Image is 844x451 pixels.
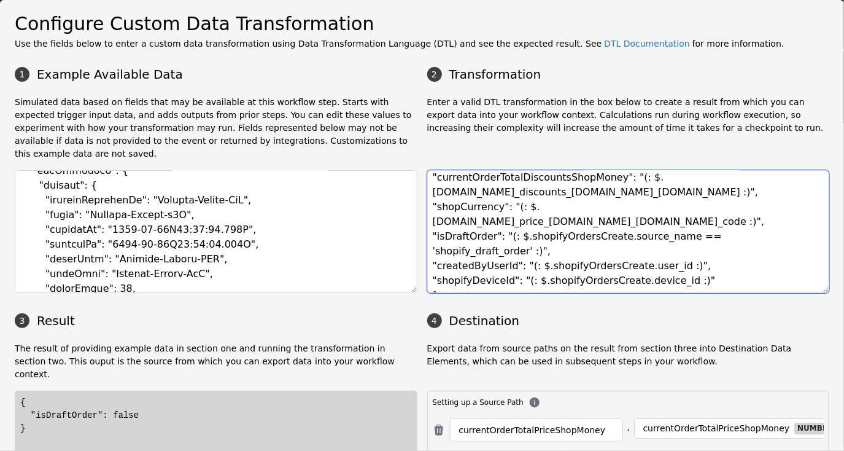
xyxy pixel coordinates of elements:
[433,396,824,409] div: Setting up a Source Path
[15,65,417,84] h3: Example Available Data
[427,312,830,330] h3: Destination
[15,342,417,381] p: The result of providing example data in section one and running the transformation in section two...
[15,170,417,293] textarea: { "lorem": { "ipsumdoLorsi": { "ametconsEc": "Adipisc-Elitse-DOe" }, "temporiNcididun": { "utlabo...
[427,313,442,328] div: 4
[794,423,836,434] div: number
[15,96,417,160] p: Simulated data based on fields that may be available at this workflow step. Starts with expected ...
[15,313,29,328] div: 3
[427,67,442,82] div: 2
[15,67,29,82] div: 1
[15,39,602,49] span: Use the fields below to enter a custom data transformation using Data Transformation Language (DT...
[15,10,829,37] h2: Configure Custom Data Transformation
[427,96,830,160] p: Enter a valid DTL transformation in the box below to create a result from which you can export da...
[427,65,830,84] h3: Transformation
[20,396,412,435] div: { "isDraftOrder": false }
[604,39,690,49] a: DTL Documentation
[427,170,830,293] textarea: { "currentOrderTotalPriceShopMoney": "(: $.[DOMAIN_NAME]_price_[DOMAIN_NAME]_[DOMAIN_NAME] :)", "...
[459,423,614,437] input: Enter a Source Path
[427,342,830,381] p: Export data from source paths on the result from section three into Destination Data Elements, wh...
[643,423,790,434] div: currentOrderTotalPriceShopMoney
[15,312,417,330] h3: Result
[692,39,784,49] span: for more information.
